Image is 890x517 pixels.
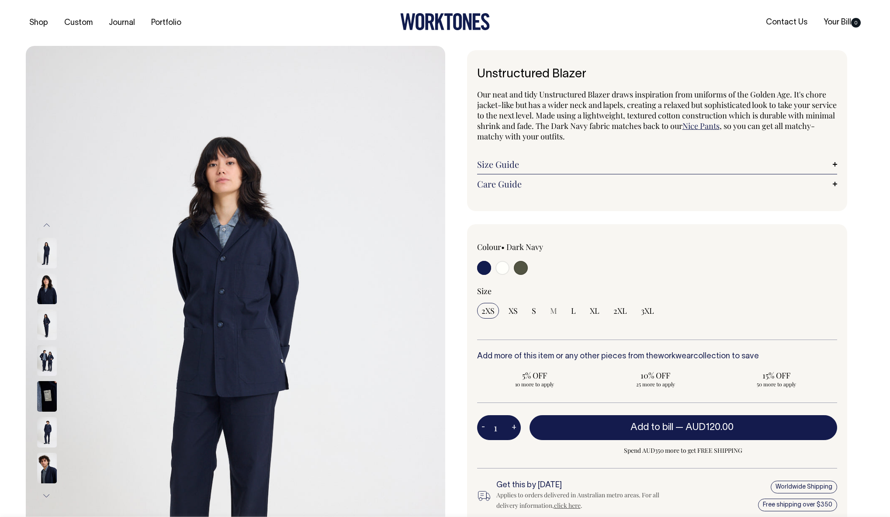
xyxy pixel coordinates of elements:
[477,352,837,361] h6: Add more of this item or any other pieces from the collection to save
[477,286,837,296] div: Size
[148,16,185,30] a: Portfolio
[481,370,589,381] span: 5% OFF
[527,303,540,319] input: S
[506,242,543,252] label: Dark Navy
[509,305,518,316] span: XS
[40,215,53,235] button: Previous
[477,419,489,437] button: -
[630,423,673,432] span: Add to bill
[496,490,674,511] div: Applies to orders delivered in Australian metro areas. For all delivery information, .
[602,381,709,388] span: 25 more to apply
[477,121,815,142] span: , so you can get all matchy-matchy with your outfits.
[602,370,709,381] span: 10% OFF
[546,303,561,319] input: M
[675,423,736,432] span: —
[40,486,53,506] button: Next
[477,68,837,81] h1: Unstructured Blazer
[481,305,495,316] span: 2XS
[507,419,521,437] button: +
[477,179,837,189] a: Care Guide
[585,303,604,319] input: XL
[37,274,57,304] img: dark-navy
[477,89,837,131] span: Our neat and tidy Unstructured Blazer draws inspiration from uniforms of the Golden Age. It's cho...
[682,121,720,131] a: Nice Pants
[723,381,830,388] span: 50 more to apply
[37,238,57,268] img: dark-navy
[532,305,536,316] span: S
[598,368,713,390] input: 10% OFF 25 more to apply
[37,309,57,340] img: dark-navy
[37,381,57,412] img: dark-navy
[762,15,811,30] a: Contact Us
[637,303,658,319] input: 3XL
[613,305,627,316] span: 2XL
[501,242,505,252] span: •
[554,501,581,510] a: click here
[477,368,593,390] input: 5% OFF 10 more to apply
[658,353,693,360] a: workwear
[567,303,580,319] input: L
[530,445,837,456] span: Spend AUD350 more to get FREE SHIPPING
[26,16,52,30] a: Shop
[820,15,864,30] a: Your Bill0
[719,368,835,390] input: 15% OFF 50 more to apply
[477,159,837,170] a: Size Guide
[481,381,589,388] span: 10 more to apply
[496,481,674,490] h6: Get this by [DATE]
[571,305,576,316] span: L
[61,16,96,30] a: Custom
[37,417,57,448] img: dark-navy
[590,305,599,316] span: XL
[609,303,631,319] input: 2XL
[105,16,139,30] a: Journal
[37,345,57,376] img: dark-navy
[723,370,830,381] span: 15% OFF
[686,423,734,432] span: AUD120.00
[641,305,654,316] span: 3XL
[550,305,557,316] span: M
[477,242,621,252] div: Colour
[530,415,837,440] button: Add to bill —AUD120.00
[37,453,57,483] img: dark-navy
[851,18,861,28] span: 0
[504,303,522,319] input: XS
[477,303,499,319] input: 2XS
